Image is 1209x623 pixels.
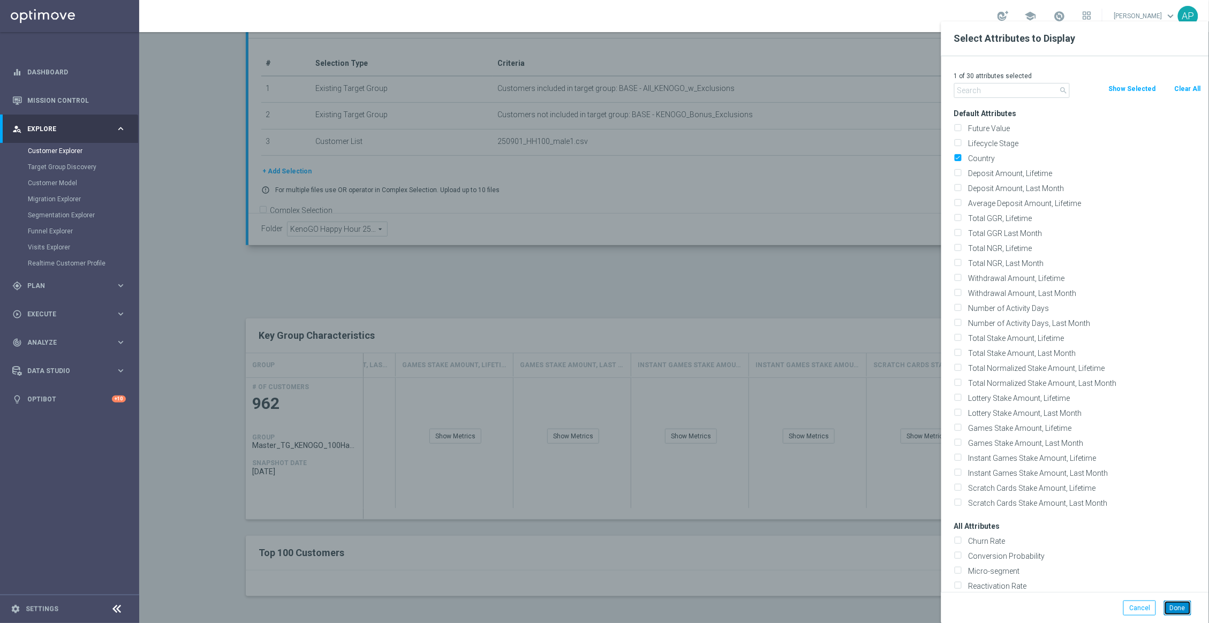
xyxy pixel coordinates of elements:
[12,385,126,413] div: Optibot
[965,423,1201,433] label: Games Stake Amount, Lifetime
[1025,10,1037,22] span: school
[1165,10,1177,22] span: keyboard_arrow_down
[1060,86,1068,95] i: search
[27,86,126,115] a: Mission Control
[28,175,138,191] div: Customer Model
[28,179,111,187] a: Customer Model
[27,58,126,86] a: Dashboard
[965,348,1201,358] label: Total Stake Amount, Last Month
[965,199,1201,208] label: Average Deposit Amount, Lifetime
[965,363,1201,373] label: Total Normalized Stake Amount, Lifetime
[12,395,126,404] button: lightbulb Optibot +10
[12,68,126,77] button: equalizer Dashboard
[12,394,22,404] i: lightbulb
[1113,8,1178,24] a: [PERSON_NAME]keyboard_arrow_down
[12,281,116,291] div: Plan
[28,211,111,219] a: Segmentation Explorer
[965,408,1201,418] label: Lottery Stake Amount, Last Month
[1173,83,1202,95] button: Clear All
[28,163,111,171] a: Target Group Discovery
[28,147,111,155] a: Customer Explorer
[116,309,126,319] i: keyboard_arrow_right
[965,378,1201,388] label: Total Normalized Stake Amount, Last Month
[12,338,116,347] div: Analyze
[954,109,1201,118] h3: Default Attributes
[1107,83,1157,95] button: Show Selected
[1164,601,1191,616] button: Done
[27,339,116,346] span: Analyze
[28,239,138,255] div: Visits Explorer
[27,126,116,132] span: Explore
[28,255,138,271] div: Realtime Customer Profile
[965,259,1201,268] label: Total NGR, Last Month
[965,483,1201,493] label: Scratch Cards Stake Amount, Lifetime
[965,303,1201,313] label: Number of Activity Days
[965,214,1201,223] label: Total GGR, Lifetime
[965,139,1201,148] label: Lifecycle Stage
[28,223,138,239] div: Funnel Explorer
[12,124,22,134] i: person_search
[1178,6,1198,26] div: AP
[965,229,1201,238] label: Total GGR Last Month
[27,385,112,413] a: Optibot
[965,184,1201,193] label: Deposit Amount, Last Month
[116,280,126,291] i: keyboard_arrow_right
[27,311,116,317] span: Execute
[27,368,116,374] span: Data Studio
[12,125,126,133] button: person_search Explore keyboard_arrow_right
[965,169,1201,178] label: Deposit Amount, Lifetime
[27,283,116,289] span: Plan
[965,273,1201,283] label: Withdrawal Amount, Lifetime
[965,468,1201,478] label: Instant Games Stake Amount, Last Month
[954,72,1201,80] p: 1 of 30 attributes selected
[12,282,126,290] button: gps_fixed Plan keyboard_arrow_right
[12,309,116,319] div: Execute
[28,159,138,175] div: Target Group Discovery
[26,606,58,612] a: Settings
[28,207,138,223] div: Segmentation Explorer
[965,288,1201,298] label: Withdrawal Amount, Last Month
[28,227,111,235] a: Funnel Explorer
[28,195,111,203] a: Migration Explorer
[965,453,1201,463] label: Instant Games Stake Amount, Lifetime
[965,318,1201,328] label: Number of Activity Days, Last Month
[965,154,1201,163] label: Country
[12,338,22,347] i: track_changes
[28,191,138,207] div: Migration Explorer
[112,396,126,402] div: +10
[965,581,1201,591] label: Reactivation Rate
[12,309,22,319] i: play_circle_outline
[28,243,111,252] a: Visits Explorer
[12,338,126,347] button: track_changes Analyze keyboard_arrow_right
[965,551,1201,561] label: Conversion Probability
[965,393,1201,403] label: Lottery Stake Amount, Lifetime
[1123,601,1156,616] button: Cancel
[11,604,20,614] i: settings
[12,310,126,318] button: play_circle_outline Execute keyboard_arrow_right
[116,337,126,347] i: keyboard_arrow_right
[12,281,22,291] i: gps_fixed
[28,143,138,159] div: Customer Explorer
[965,498,1201,508] label: Scratch Cards Stake Amount, Last Month
[965,566,1201,576] label: Micro-segment
[12,96,126,105] button: Mission Control
[965,124,1201,133] label: Future Value
[12,86,126,115] div: Mission Control
[12,58,126,86] div: Dashboard
[116,124,126,134] i: keyboard_arrow_right
[965,244,1201,253] label: Total NGR, Lifetime
[12,367,126,375] button: Data Studio keyboard_arrow_right
[965,536,1201,546] label: Churn Rate
[965,333,1201,343] label: Total Stake Amount, Lifetime
[12,124,116,134] div: Explore
[954,521,1201,531] h3: All Attributes
[12,67,22,77] i: equalizer
[954,32,1196,45] h2: Select Attributes to Display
